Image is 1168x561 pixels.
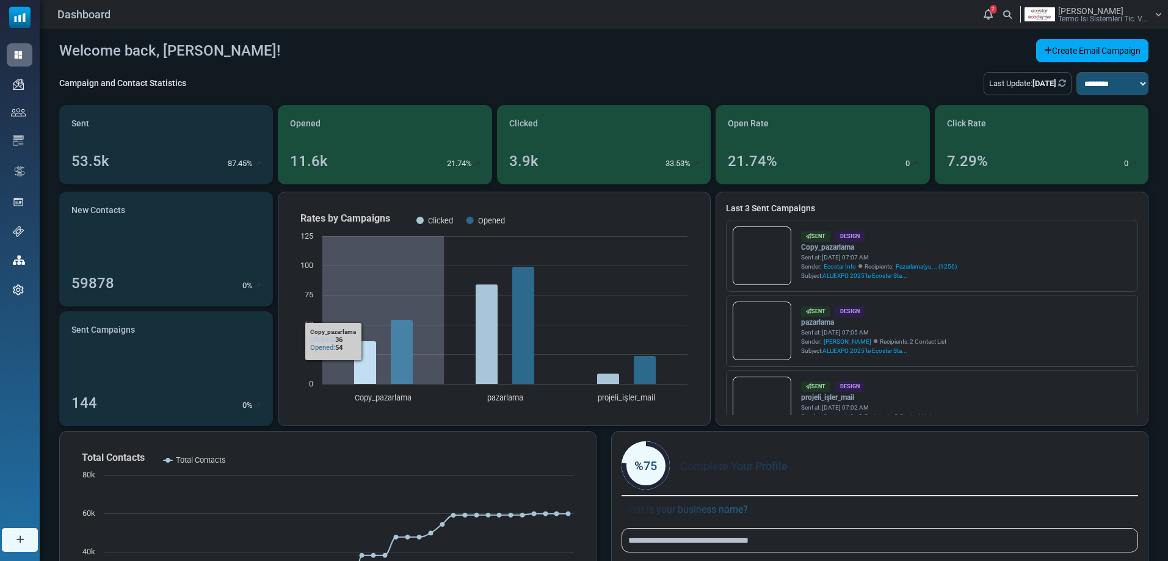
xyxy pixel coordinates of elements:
[290,150,328,172] div: 11.6k
[990,5,996,13] span: 2
[947,117,986,130] span: Click Rate
[801,253,957,262] div: Sent at: [DATE] 07:07 AM
[801,262,957,271] div: Sender: Recipients:
[598,393,656,402] text: projeli_işler_mail
[801,382,830,392] div: Sent
[801,271,957,280] div: Subject:
[835,306,865,317] div: Design
[176,455,226,465] text: Total Contacts
[1025,5,1162,24] a: User Logo [PERSON_NAME] Termo Isı Sistemleri Tic. V...
[71,150,109,172] div: 53.5k
[300,231,313,241] text: 125
[835,231,865,242] div: Design
[801,317,946,328] a: pazarlama
[822,272,907,279] span: ALUEXPO 2025’te Ecostar Sta...
[59,192,273,306] a: New Contacts 59878 0%
[82,509,95,518] text: 60k
[622,457,670,475] div: %75
[801,337,946,346] div: Sender: Recipients: 2 Contact List
[13,284,24,295] img: settings-icon.svg
[1025,5,1055,24] img: User Logo
[71,117,89,130] span: Sent
[947,150,988,172] div: 7.29%
[1124,157,1128,170] p: 0
[984,72,1072,95] div: Last Update:
[59,77,186,90] div: Campaign and Contact Statistics
[801,242,957,253] a: Copy_pazarlama
[13,135,24,146] img: email-templates-icon.svg
[1058,7,1123,15] span: [PERSON_NAME]
[71,272,114,294] div: 59878
[242,280,247,292] p: 0
[728,150,777,172] div: 21.74%
[228,157,253,170] p: 87.45%
[822,347,907,354] span: ALUEXPO 2025’te Ecostar Sta...
[242,399,261,411] div: %
[59,42,280,60] h4: Welcome back, [PERSON_NAME]!
[1032,79,1056,88] b: [DATE]
[82,547,95,556] text: 40k
[71,392,97,414] div: 144
[622,441,1138,490] div: Complete Your Profile
[13,197,24,208] img: landing_pages.svg
[355,393,412,402] text: Copy_pazarlama
[288,202,700,416] svg: Rates by Campaigns
[71,204,125,217] span: New Contacts
[905,157,910,170] p: 0
[305,320,313,329] text: 50
[801,306,830,317] div: Sent
[824,337,871,346] span: [PERSON_NAME]
[896,262,957,271] a: Pazarlama(yu... (1256)
[728,117,769,130] span: Open Rate
[242,399,247,411] p: 0
[1058,15,1147,23] span: Termo Isı Sistemleri Tic. V...
[242,280,261,292] div: %
[9,7,31,28] img: mailsoftly_icon_blue_white.svg
[82,470,95,479] text: 80k
[428,216,453,225] text: Clicked
[13,49,24,60] img: dashboard-icon-active.svg
[57,6,111,23] span: Dashboard
[447,157,472,170] p: 21.74%
[1036,39,1148,62] a: Create Email Campaign
[309,379,313,388] text: 0
[980,6,996,23] a: 2
[11,108,26,117] img: contacts-icon.svg
[835,382,865,392] div: Design
[666,157,691,170] p: 33.53%
[801,346,946,355] div: Subject:
[726,202,1138,215] a: Last 3 Sent Campaigns
[824,262,856,271] span: Ecostar İnfo
[801,403,931,412] div: Sent at: [DATE] 07:02 AM
[300,212,390,224] text: Rates by Campaigns
[13,79,24,90] img: campaigns-icon.png
[509,150,539,172] div: 3.9k
[82,452,145,463] text: Total Contacts
[305,290,313,299] text: 75
[801,392,931,403] a: projeli_işler_mail
[801,412,931,421] div: Sender: Recipients: 2 Contact List
[305,349,313,358] text: 25
[13,164,26,178] img: workflow.svg
[622,496,748,517] label: What is your business name?
[801,231,830,242] div: Sent
[13,226,24,237] img: support-icon.svg
[824,412,856,421] span: Ecostar İnfo
[509,117,538,130] span: Clicked
[801,328,946,337] div: Sent at: [DATE] 07:05 AM
[71,324,135,336] span: Sent Campaigns
[478,216,505,225] text: Opened
[300,261,313,270] text: 100
[487,393,523,402] text: pazarlama
[1058,79,1066,88] a: Refresh Stats
[290,117,321,130] span: Opened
